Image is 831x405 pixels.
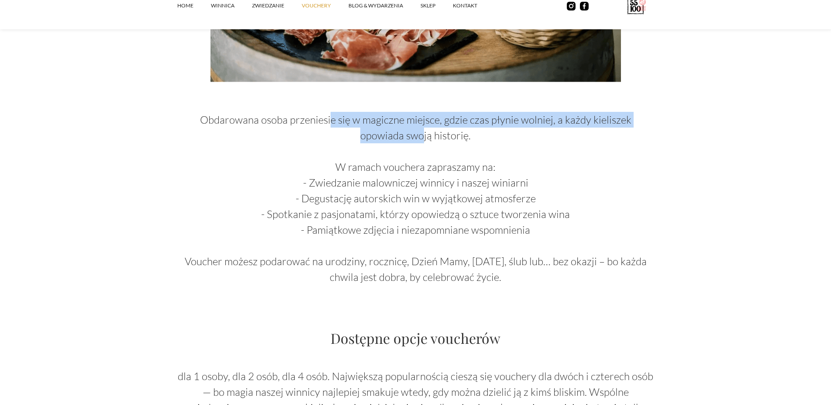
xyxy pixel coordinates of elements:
h3: Dostępne opcje voucherów [177,329,654,347]
p: Obdarowana osoba przeniesie się w magiczne miejsce, gdzie czas płynie wolniej, a każdy kieliszek ... [177,96,654,285]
